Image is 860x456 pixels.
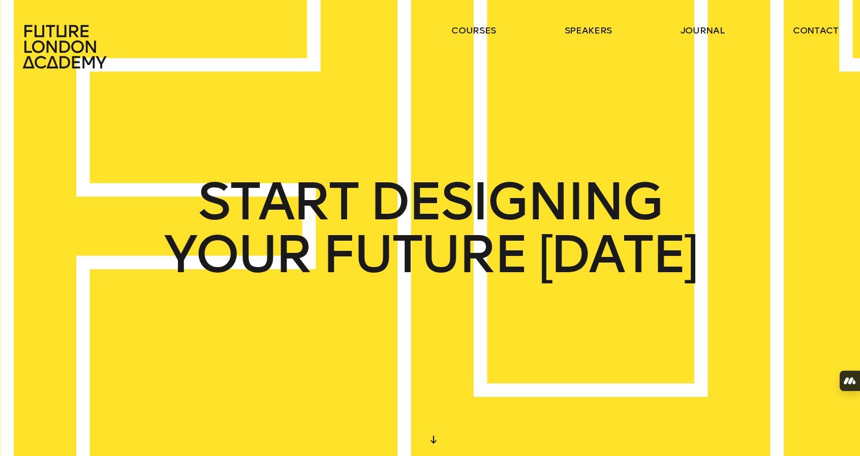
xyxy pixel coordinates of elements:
[322,228,527,281] span: FUTURE
[164,228,311,281] span: YOUR
[370,175,662,228] span: DESIGNING
[538,228,697,281] span: [DATE]
[198,175,358,228] span: START
[451,24,496,37] a: courses
[681,24,725,37] a: journal
[793,24,839,37] a: contact
[565,24,612,37] a: speakers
